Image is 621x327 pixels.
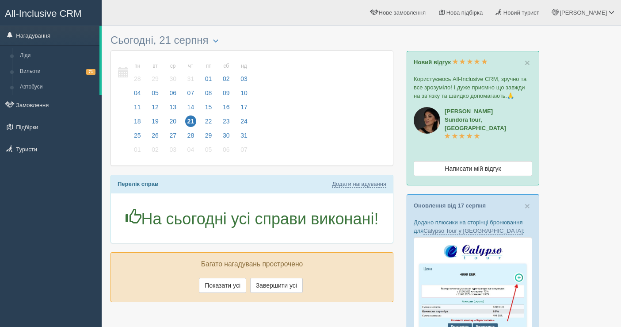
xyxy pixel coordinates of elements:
[164,131,181,145] a: 27
[414,161,532,176] a: Написати мій відгук
[185,130,197,141] span: 28
[238,73,250,85] span: 03
[129,145,146,159] a: 01
[221,130,232,141] span: 30
[203,73,214,85] span: 01
[503,9,539,16] span: Новий турист
[238,62,250,70] small: нд
[221,62,232,70] small: сб
[149,62,161,70] small: вт
[147,145,164,159] a: 02
[525,58,530,68] span: ×
[250,278,303,293] button: Завершити усі
[147,58,164,88] a: вт 29
[132,130,143,141] span: 25
[16,79,99,95] a: Автобуси
[218,88,235,102] a: 09
[199,278,246,293] button: Показати усі
[221,73,232,85] span: 02
[164,88,181,102] a: 06
[203,101,214,113] span: 15
[183,58,199,88] a: чт 31
[16,48,99,64] a: Ліди
[0,0,101,25] a: All-Inclusive CRM
[129,58,146,88] a: пн 28
[218,102,235,116] a: 16
[200,58,217,88] a: пт 01
[164,145,181,159] a: 03
[167,62,179,70] small: ср
[164,116,181,131] a: 20
[200,88,217,102] a: 08
[86,69,95,75] span: 71
[132,144,143,155] span: 01
[236,116,250,131] a: 24
[183,88,199,102] a: 07
[200,131,217,145] a: 29
[149,130,161,141] span: 26
[445,108,506,140] a: [PERSON_NAME]Sundora tour, [GEOGRAPHIC_DATA]
[200,102,217,116] a: 15
[167,101,179,113] span: 13
[236,145,250,159] a: 07
[414,75,532,100] p: Користуємось All-Inclusive CRM, зручно та все зрозуміло! І дуже приємно що завжди на зв’язку та ш...
[129,116,146,131] a: 18
[167,130,179,141] span: 27
[149,73,161,85] span: 29
[5,8,82,19] span: All-Inclusive CRM
[218,131,235,145] a: 30
[218,145,235,159] a: 06
[185,115,197,127] span: 21
[132,62,143,70] small: пн
[132,101,143,113] span: 11
[236,131,250,145] a: 31
[238,144,250,155] span: 07
[236,88,250,102] a: 10
[185,101,197,113] span: 14
[238,115,250,127] span: 24
[238,130,250,141] span: 31
[167,144,179,155] span: 03
[238,101,250,113] span: 17
[185,87,197,99] span: 07
[132,87,143,99] span: 04
[110,35,393,46] h3: Сьогодні, 21 серпня
[147,88,164,102] a: 05
[203,87,214,99] span: 08
[147,102,164,116] a: 12
[218,58,235,88] a: сб 02
[218,116,235,131] a: 23
[129,102,146,116] a: 11
[236,58,250,88] a: нд 03
[525,58,530,67] button: Close
[414,218,532,235] p: Додано плюсики на сторінці бронювання для :
[414,59,488,65] a: Новий відгук
[164,102,181,116] a: 13
[129,88,146,102] a: 04
[203,144,214,155] span: 05
[414,202,486,209] a: Оновлення від 17 серпня
[525,201,530,211] button: Close
[185,73,197,85] span: 31
[132,73,143,85] span: 28
[147,116,164,131] a: 19
[149,144,161,155] span: 02
[203,115,214,127] span: 22
[332,181,386,188] a: Додати нагадування
[560,9,607,16] span: [PERSON_NAME]
[118,259,386,269] p: Багато нагадувань прострочено
[183,145,199,159] a: 04
[129,131,146,145] a: 25
[118,209,386,228] h1: На сьогодні усі справи виконані!
[16,64,99,80] a: Вильоти71
[147,131,164,145] a: 26
[149,115,161,127] span: 19
[183,131,199,145] a: 28
[183,116,199,131] a: 21
[167,87,179,99] span: 06
[149,101,161,113] span: 12
[185,62,197,70] small: чт
[423,227,523,235] a: Calypso Tour у [GEOGRAPHIC_DATA]
[203,62,214,70] small: пт
[132,115,143,127] span: 18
